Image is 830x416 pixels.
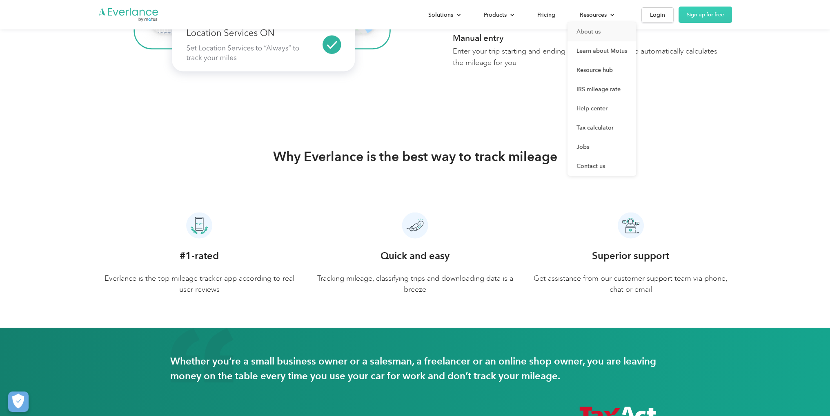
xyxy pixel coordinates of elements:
[567,60,636,80] a: Resource hub
[679,7,732,23] a: Sign up for free
[98,7,159,22] a: Go to homepage
[567,41,636,60] a: Learn about Motus
[567,22,636,41] a: About us
[453,34,504,42] div: Manual entry
[567,157,636,176] a: Contact us
[530,273,732,295] p: Get assistance from our customer support team via phone, chat or email
[428,10,453,20] div: Solutions
[484,10,507,20] div: Products
[420,8,467,22] div: Solutions
[170,328,234,382] img: Quote marks
[567,118,636,137] a: Tax calculator
[98,273,300,295] p: Everlance is the top mileage tracker app according to real user reviews
[650,10,665,20] div: Login
[567,137,636,157] a: Jobs
[592,248,669,263] h3: Superior support
[580,10,607,20] div: Resources
[314,273,516,295] p: Tracking mileage, classifying trips and downloading data is a breeze
[529,8,563,22] a: Pricing
[537,10,555,20] div: Pricing
[273,148,557,165] h2: Why Everlance is the best way to track mileage
[170,354,660,383] p: Whether you’re a small business owner or a salesman, a freelancer or an online shop owner, you ar...
[567,22,636,176] nav: Resources
[572,8,621,22] div: Resources
[567,99,636,118] a: Help center
[453,45,719,68] p: Enter your trip starting and ending locations and the app automatically calculates the mileage fo...
[476,8,521,22] div: Products
[567,80,636,99] a: IRS mileage rate
[8,391,29,412] button: Cookies Settings
[641,7,674,22] a: Login
[180,248,219,263] h3: #1-rated
[381,248,449,263] h3: Quick and easy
